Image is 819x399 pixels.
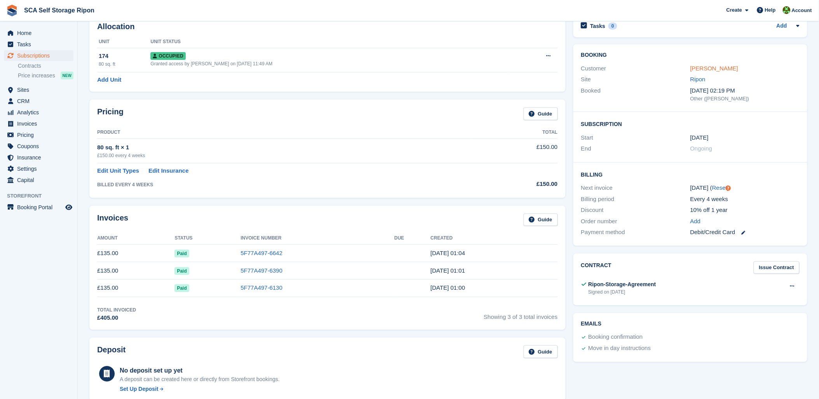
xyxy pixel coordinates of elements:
a: menu [4,118,73,129]
th: Created [431,232,558,245]
h2: Billing [581,170,800,178]
div: [DATE] ( ) [690,184,800,192]
a: menu [4,202,73,213]
a: Issue Contract [754,261,800,274]
div: Site [581,75,690,84]
h2: Pricing [97,107,124,120]
span: Create [726,6,742,14]
span: Paid [175,284,189,292]
div: No deposit set up yet [120,366,280,375]
h2: Tasks [590,23,606,30]
th: Product [97,126,471,139]
td: £150.00 [471,138,558,163]
th: Unit Status [150,36,510,48]
div: Total Invoiced [97,306,136,313]
a: Preview store [64,203,73,212]
div: Order number [581,217,690,226]
div: BILLED EVERY 4 WEEKS [97,181,471,188]
span: CRM [17,96,64,107]
span: Tasks [17,39,64,50]
a: menu [4,129,73,140]
a: Guide [524,107,558,120]
th: Unit [97,36,150,48]
a: Ripon [690,76,705,82]
div: Tooltip anchor [725,185,732,192]
div: 10% off 1 year [690,206,800,215]
span: Help [765,6,776,14]
td: £135.00 [97,262,175,280]
div: Discount [581,206,690,215]
div: £150.00 every 4 weeks [97,152,471,159]
h2: Contract [581,261,612,274]
div: Debit/Credit Card [690,228,800,237]
div: Booking confirmation [588,332,643,342]
a: menu [4,84,73,95]
h2: Deposit [97,345,126,358]
div: Set Up Deposit [120,385,159,393]
th: Status [175,232,241,245]
span: Settings [17,163,64,174]
a: 5F77A497-6642 [241,250,283,256]
span: Occupied [150,52,185,60]
span: Coupons [17,141,64,152]
span: Insurance [17,152,64,163]
div: Customer [581,64,690,73]
div: Other ([PERSON_NAME]) [690,95,800,103]
span: Home [17,28,64,38]
a: menu [4,175,73,185]
span: Ongoing [690,145,712,152]
a: Reset [712,184,727,191]
h2: Emails [581,321,800,327]
a: 5F77A497-6130 [241,284,283,291]
div: Billing period [581,195,690,204]
span: Subscriptions [17,50,64,61]
span: Showing 3 of 3 total invoices [484,306,558,322]
span: Storefront [7,192,77,200]
span: Paid [175,267,189,275]
a: menu [4,163,73,174]
span: Capital [17,175,64,185]
th: Invoice Number [241,232,394,245]
span: Pricing [17,129,64,140]
a: menu [4,39,73,50]
a: SCA Self Storage Ripon [21,4,98,17]
div: End [581,144,690,153]
a: menu [4,152,73,163]
div: Payment method [581,228,690,237]
h2: Allocation [97,22,558,31]
th: Amount [97,232,175,245]
div: Signed on [DATE] [588,289,656,296]
a: menu [4,141,73,152]
span: Price increases [18,72,55,79]
td: £135.00 [97,245,175,262]
a: Price increases NEW [18,71,73,80]
p: A deposit can be created here or directly from Storefront bookings. [120,375,280,383]
a: menu [4,28,73,38]
div: Ripon-Storage-Agreement [588,280,656,289]
div: Start [581,133,690,142]
th: Total [471,126,558,139]
div: Booked [581,86,690,103]
span: Invoices [17,118,64,129]
span: Paid [175,250,189,257]
div: 0 [608,23,617,30]
div: 174 [99,52,150,61]
a: [PERSON_NAME] [690,65,738,72]
h2: Invoices [97,213,128,226]
div: Every 4 weeks [690,195,800,204]
a: Add [690,217,701,226]
td: £135.00 [97,279,175,297]
div: 80 sq. ft [99,61,150,68]
div: [DATE] 02:19 PM [690,86,800,95]
th: Due [395,232,431,245]
a: Edit Insurance [148,166,189,175]
div: NEW [61,72,73,79]
a: Edit Unit Types [97,166,139,175]
time: 2025-07-10 00:01:34 UTC [431,267,465,274]
a: Contracts [18,62,73,70]
time: 2025-06-12 00:00:00 UTC [690,133,709,142]
a: Add Unit [97,75,121,84]
time: 2025-06-12 00:00:39 UTC [431,284,465,291]
span: Account [792,7,812,14]
a: Add [777,22,787,31]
